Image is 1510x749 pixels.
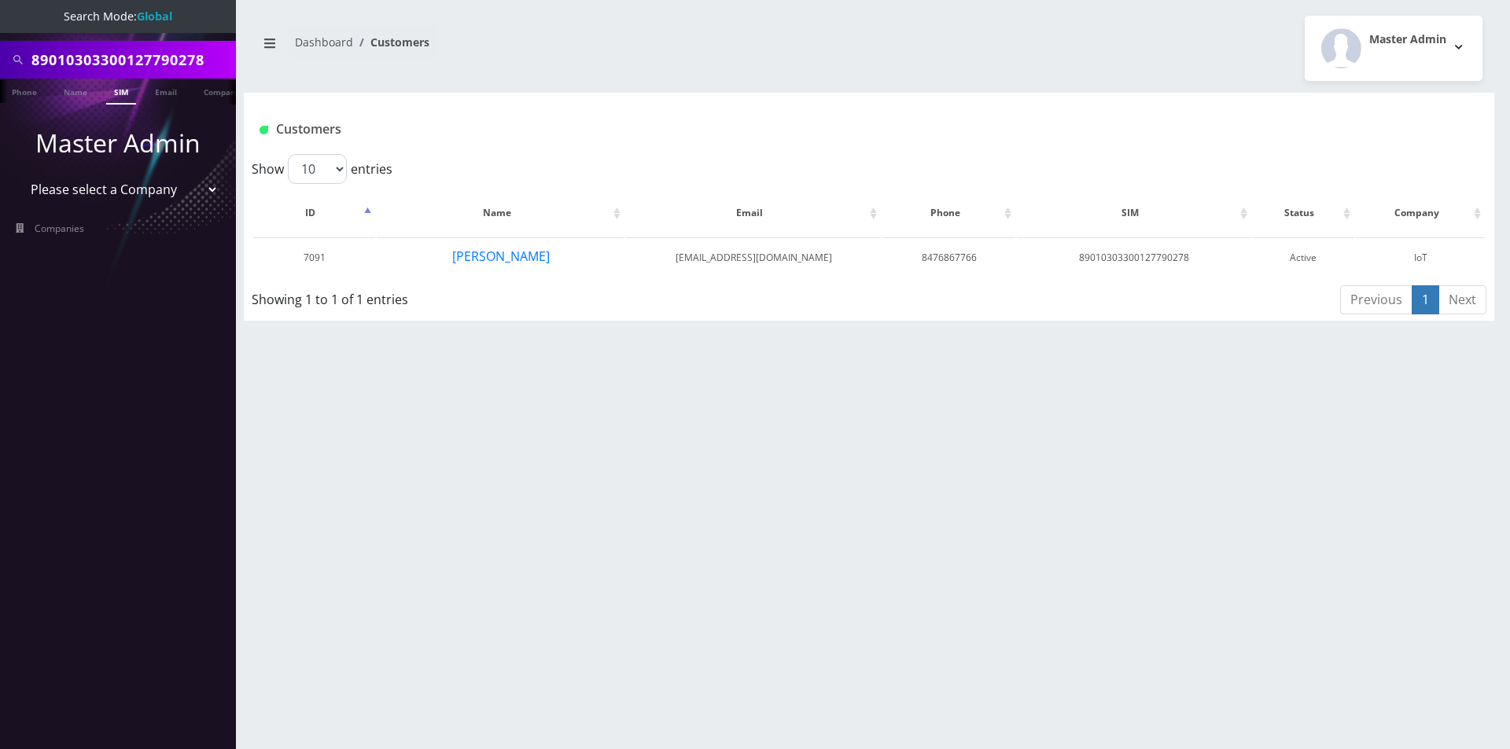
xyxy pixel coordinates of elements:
nav: breadcrumb [256,26,857,71]
h2: Master Admin [1369,33,1446,46]
th: Phone: activate to sort column ascending [882,190,1015,236]
div: Showing 1 to 1 of 1 entries [252,284,754,309]
th: Email: activate to sort column ascending [626,190,881,236]
td: [EMAIL_ADDRESS][DOMAIN_NAME] [626,237,881,277]
li: Customers [353,34,429,50]
span: Companies [35,222,84,235]
a: Next [1438,285,1486,314]
strong: Global [137,9,172,24]
span: Search Mode: [64,9,172,24]
td: 8476867766 [882,237,1015,277]
th: Status: activate to sort column ascending [1253,190,1354,236]
th: Name: activate to sort column ascending [377,190,624,236]
th: Company: activate to sort column ascending [1356,190,1485,236]
h1: Customers [260,122,1272,137]
button: Master Admin [1305,16,1482,81]
td: 7091 [253,237,375,277]
td: 89010303300127790278 [1017,237,1251,277]
th: SIM: activate to sort column ascending [1017,190,1251,236]
a: Previous [1340,285,1412,314]
a: Company [196,79,249,103]
a: SIM [106,79,136,105]
a: Email [147,79,185,103]
label: Show entries [252,154,392,184]
a: Dashboard [295,35,353,50]
a: 1 [1412,285,1439,314]
input: Search All Companies [31,45,232,75]
select: Showentries [288,154,347,184]
button: [PERSON_NAME] [451,246,551,266]
td: IoT [1356,237,1485,277]
th: ID: activate to sort column descending [253,190,375,236]
a: Phone [4,79,45,103]
td: Active [1253,237,1354,277]
a: Name [56,79,95,103]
